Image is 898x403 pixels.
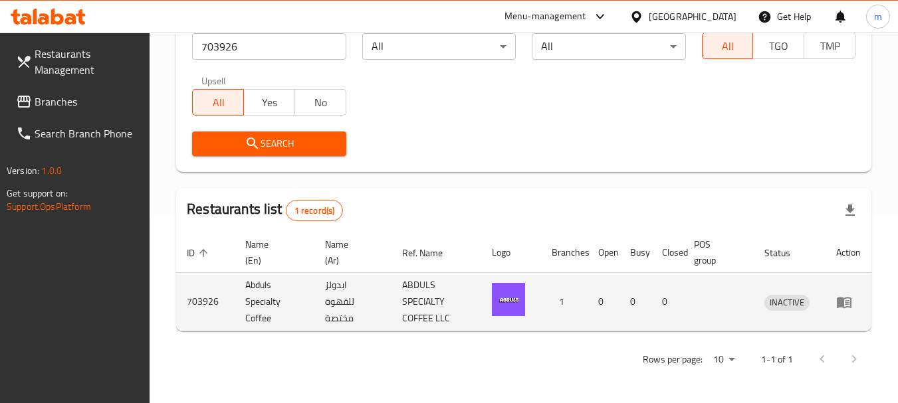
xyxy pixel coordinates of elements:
[619,232,651,273] th: Busy
[245,236,298,268] span: Name (En)
[761,351,793,368] p: 1-1 of 1
[5,38,150,86] a: Restaurants Management
[314,273,392,331] td: ابدولز للقهوة مختصة
[243,89,295,116] button: Yes
[35,46,140,78] span: Restaurants Management
[176,232,871,331] table: enhanced table
[402,245,460,261] span: Ref. Name
[588,232,619,273] th: Open
[752,33,804,59] button: TGO
[192,131,346,156] button: Search
[187,199,343,221] h2: Restaurants list
[834,195,866,226] div: Export file
[764,295,810,310] span: INACTIVE
[643,351,703,368] p: Rows per page:
[694,236,738,268] span: POS group
[41,162,62,179] span: 1.0.0
[286,200,344,221] div: Total records count
[294,89,346,116] button: No
[176,273,235,331] td: 703926
[325,236,376,268] span: Name (Ar)
[192,33,346,60] input: Search for restaurant name or ID..
[7,185,68,202] span: Get support on:
[192,89,244,116] button: All
[541,232,588,273] th: Branches
[35,125,140,141] span: Search Branch Phone
[7,162,39,179] span: Version:
[249,93,290,112] span: Yes
[649,9,736,24] div: [GEOGRAPHIC_DATA]
[874,9,882,24] span: m
[362,33,516,60] div: All
[651,232,683,273] th: Closed
[203,135,335,152] span: Search
[541,273,588,331] td: 1
[764,245,808,261] span: Status
[810,37,850,56] span: TMP
[505,9,586,25] div: Menu-management
[492,283,525,316] img: Abduls Specialty Coffee
[5,118,150,149] a: Search Branch Phone
[532,33,685,60] div: All
[5,86,150,118] a: Branches
[708,350,740,370] div: Rows per page:
[481,232,541,273] th: Logo
[702,33,754,59] button: All
[235,273,314,331] td: Abduls Specialty Coffee
[804,33,855,59] button: TMP
[198,93,239,112] span: All
[619,273,651,331] td: 0
[300,93,341,112] span: No
[286,204,343,217] span: 1 record(s)
[708,37,748,56] span: All
[35,94,140,110] span: Branches
[201,76,226,85] label: Upsell
[392,273,481,331] td: ABDULS SPECIALTY COFFEE LLC
[764,295,810,311] div: INACTIVE
[836,294,861,310] div: Menu
[7,198,91,215] a: Support.OpsPlatform
[187,245,212,261] span: ID
[758,37,799,56] span: TGO
[651,273,683,331] td: 0
[588,273,619,331] td: 0
[826,232,871,273] th: Action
